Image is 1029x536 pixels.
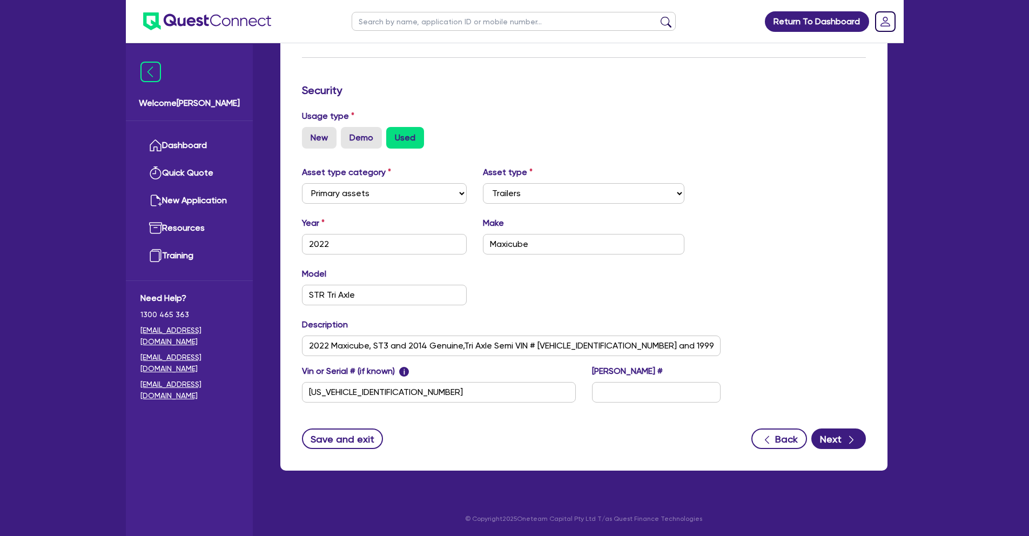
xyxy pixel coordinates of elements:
[140,292,238,305] span: Need Help?
[302,166,391,179] label: Asset type category
[302,267,326,280] label: Model
[871,8,899,36] a: Dropdown toggle
[302,428,384,449] button: Save and exit
[149,249,162,262] img: training
[140,215,238,242] a: Resources
[399,367,409,377] span: i
[149,222,162,234] img: resources
[341,127,382,149] label: Demo
[302,127,337,149] label: New
[140,62,161,82] img: icon-menu-close
[751,428,807,449] button: Back
[140,132,238,159] a: Dashboard
[140,242,238,270] a: Training
[592,365,663,378] label: [PERSON_NAME] #
[149,166,162,179] img: quick-quote
[140,187,238,215] a: New Application
[483,166,533,179] label: Asset type
[386,127,424,149] label: Used
[140,159,238,187] a: Quick Quote
[143,12,271,30] img: quest-connect-logo-blue
[139,97,240,110] span: Welcome [PERSON_NAME]
[483,217,504,230] label: Make
[140,325,238,347] a: [EMAIL_ADDRESS][DOMAIN_NAME]
[765,11,869,32] a: Return To Dashboard
[302,365,409,378] label: Vin or Serial # (if known)
[302,110,354,123] label: Usage type
[273,514,895,524] p: © Copyright 2025 Oneteam Capital Pty Ltd T/as Quest Finance Technologies
[302,318,348,331] label: Description
[811,428,866,449] button: Next
[140,309,238,320] span: 1300 465 363
[352,12,676,31] input: Search by name, application ID or mobile number...
[302,84,866,97] h3: Security
[302,217,325,230] label: Year
[149,194,162,207] img: new-application
[140,379,238,401] a: [EMAIL_ADDRESS][DOMAIN_NAME]
[140,352,238,374] a: [EMAIL_ADDRESS][DOMAIN_NAME]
